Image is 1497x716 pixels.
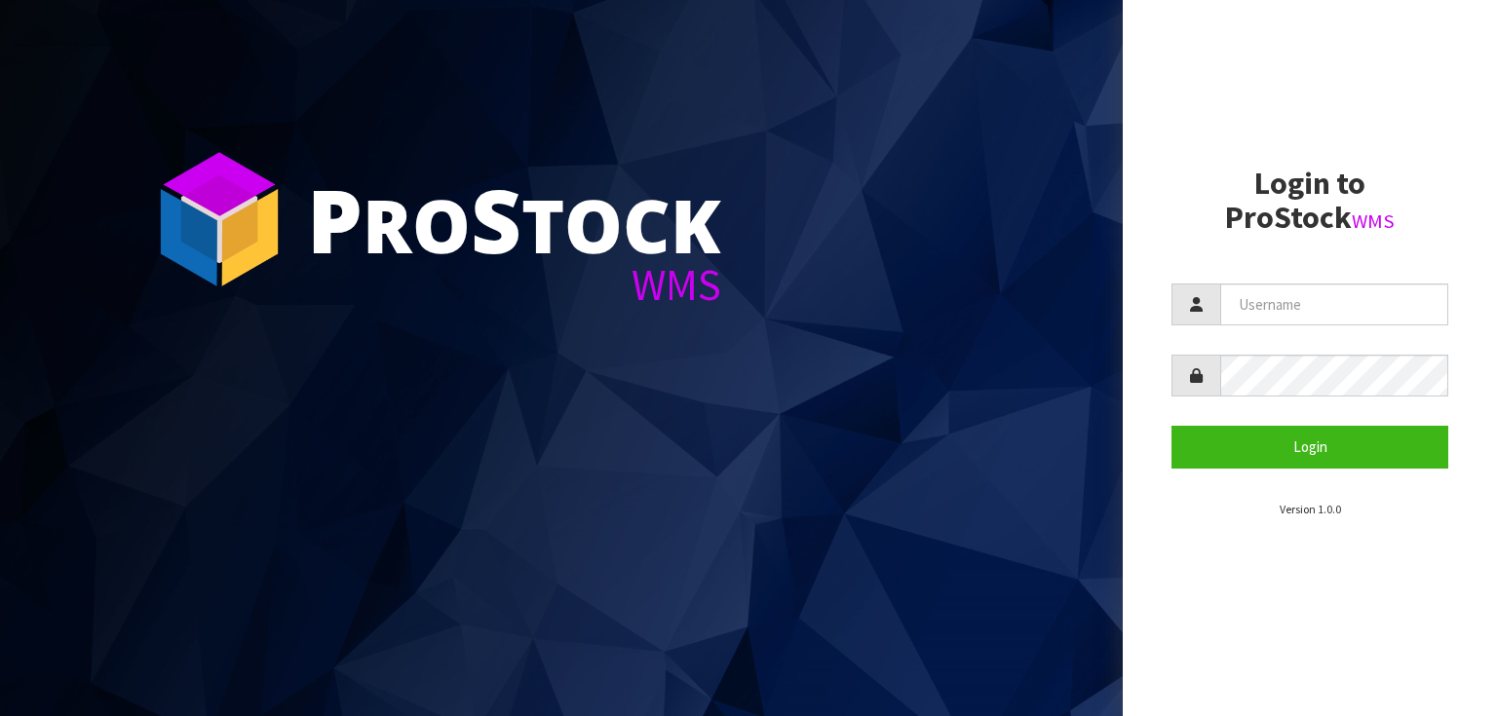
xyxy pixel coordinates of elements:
[307,263,721,307] div: WMS
[307,175,721,263] div: ro tock
[1171,426,1448,468] button: Login
[1220,283,1448,325] input: Username
[307,160,363,279] span: P
[1171,167,1448,235] h2: Login to ProStock
[146,146,292,292] img: ProStock Cube
[471,160,521,279] span: S
[1352,208,1395,234] small: WMS
[1280,502,1341,516] small: Version 1.0.0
